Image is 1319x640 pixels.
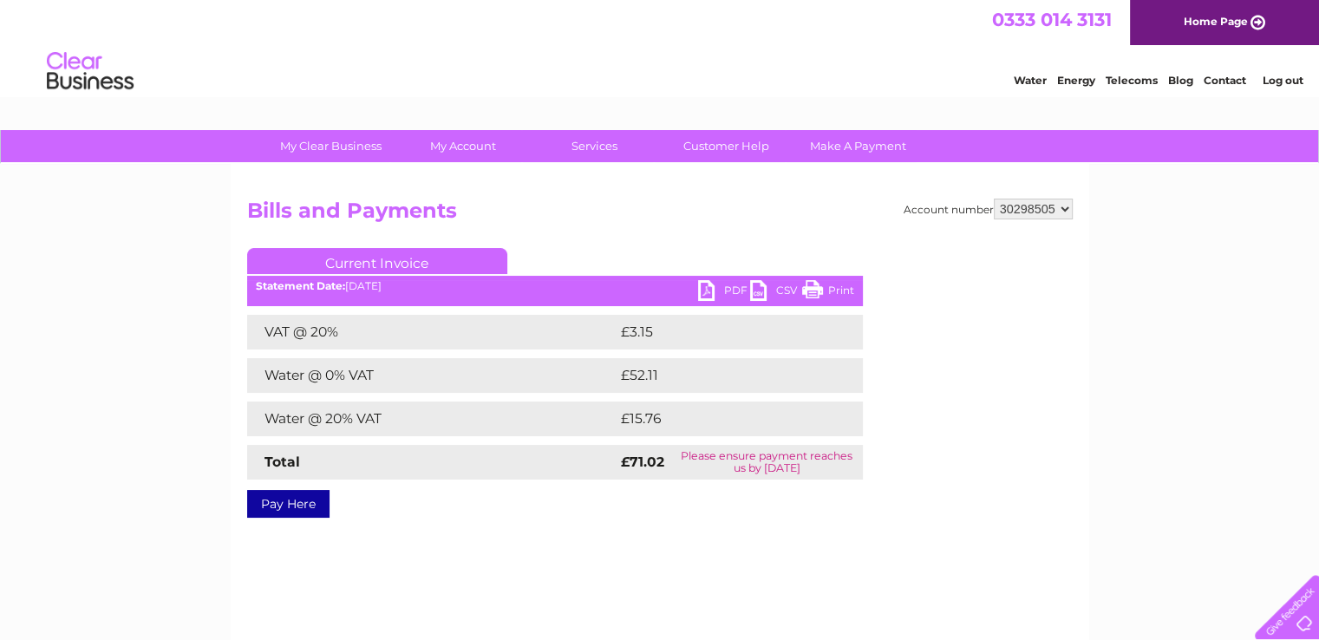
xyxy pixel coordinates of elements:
div: [DATE] [247,280,863,292]
a: Contact [1204,74,1246,87]
a: 0333 014 3131 [992,9,1112,30]
a: Water [1014,74,1047,87]
a: CSV [750,280,802,305]
img: logo.png [46,45,134,98]
a: Customer Help [655,130,798,162]
a: Energy [1057,74,1095,87]
strong: Total [264,454,300,470]
a: PDF [698,280,750,305]
td: £15.76 [617,402,826,436]
a: My Account [391,130,534,162]
a: Pay Here [247,490,330,518]
a: Make A Payment [787,130,930,162]
div: Account number [904,199,1073,219]
td: £52.11 [617,358,824,393]
a: Current Invoice [247,248,507,274]
td: Please ensure payment reaches us by [DATE] [671,445,862,480]
a: Telecoms [1106,74,1158,87]
h2: Bills and Payments [247,199,1073,232]
td: VAT @ 20% [247,315,617,349]
a: Services [523,130,666,162]
strong: £71.02 [621,454,664,470]
a: Print [802,280,854,305]
a: Log out [1262,74,1303,87]
a: My Clear Business [259,130,402,162]
a: Blog [1168,74,1193,87]
td: Water @ 0% VAT [247,358,617,393]
td: Water @ 20% VAT [247,402,617,436]
div: Clear Business is a trading name of Verastar Limited (registered in [GEOGRAPHIC_DATA] No. 3667643... [251,10,1070,84]
b: Statement Date: [256,279,345,292]
td: £3.15 [617,315,819,349]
